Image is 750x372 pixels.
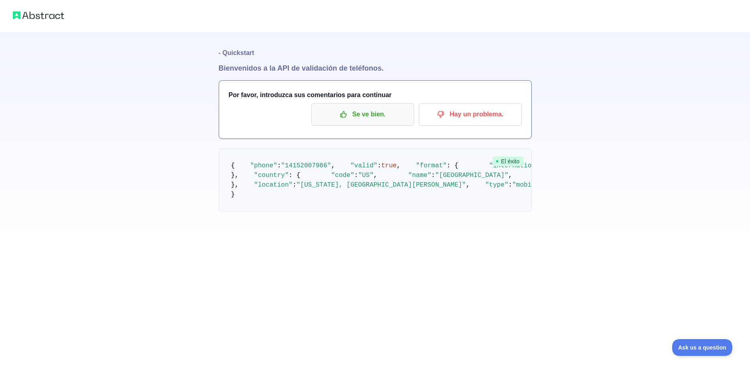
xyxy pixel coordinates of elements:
[381,162,396,169] span: true
[231,162,235,169] span: {
[254,181,293,189] span: "location"
[250,162,277,169] span: "phone"
[425,108,516,121] p: Hay un problema.
[297,181,466,189] span: "[US_STATE], [GEOGRAPHIC_DATA][PERSON_NAME]"
[350,162,377,169] span: "valid"
[408,172,431,179] span: "name"
[219,32,532,63] h1: - Quickstart
[508,172,512,179] span: ,
[354,172,358,179] span: :
[492,157,524,166] span: El éxito
[331,162,335,169] span: ,
[293,181,297,189] span: :
[374,172,378,179] span: ,
[435,172,508,179] span: "[GEOGRAPHIC_DATA]"
[229,90,522,100] h3: Por favor, introduzca sus comentarios para continuar
[219,63,532,74] h1: Bienvenidos a la API de validación de teléfonos.
[489,162,547,169] span: "international"
[672,339,734,356] iframe: Toggle Customer Support
[231,162,740,198] code: }, }, }
[254,172,289,179] span: "country"
[281,162,331,169] span: "14152007986"
[377,162,381,169] span: :
[485,181,508,189] span: "type"
[317,108,408,121] p: Se ve bien.
[396,162,400,169] span: ,
[416,162,447,169] span: "format"
[13,10,64,21] img: Logotipo abstracto
[447,162,458,169] span: : {
[311,103,414,126] button: Se ve bien.
[508,181,512,189] span: :
[419,103,522,126] button: Hay un problema.
[431,172,435,179] span: :
[358,172,373,179] span: "US"
[331,172,354,179] span: "code"
[512,181,543,189] span: "mobile"
[466,181,470,189] span: ,
[277,162,281,169] span: :
[289,172,301,179] span: : {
